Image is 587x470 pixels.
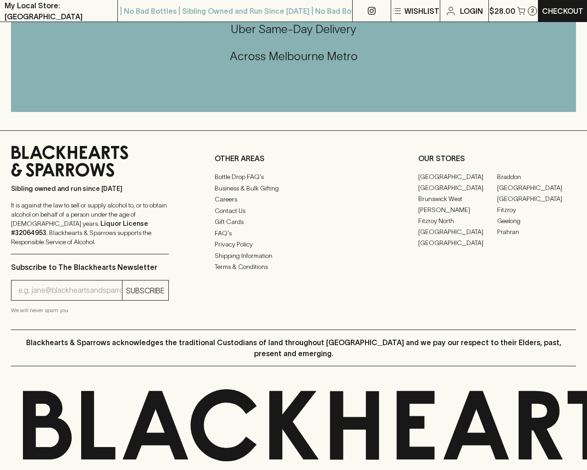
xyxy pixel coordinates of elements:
[126,285,165,296] p: SUBSCRIBE
[497,182,576,193] a: [GEOGRAPHIC_DATA]
[497,193,576,204] a: [GEOGRAPHIC_DATA]
[418,193,497,204] a: Brunswick West
[418,215,497,226] a: Fitzroy North
[122,280,168,300] button: SUBSCRIBE
[418,237,497,248] a: [GEOGRAPHIC_DATA]
[497,215,576,226] a: Geelong
[418,153,576,164] p: OUR STORES
[215,239,372,250] a: Privacy Policy
[418,204,497,215] a: [PERSON_NAME]
[215,153,372,164] p: OTHER AREAS
[460,6,483,17] p: Login
[531,8,534,13] p: 2
[215,262,372,273] a: Terms & Conditions
[11,306,169,315] p: We will never spam you
[418,226,497,237] a: [GEOGRAPHIC_DATA]
[497,204,576,215] a: Fitzroy
[11,262,169,273] p: Subscribe to The Blackhearts Newsletter
[418,171,497,182] a: [GEOGRAPHIC_DATA]
[215,228,372,239] a: FAQ's
[497,226,576,237] a: Prahran
[215,217,372,228] a: Gift Cards
[11,49,576,64] h5: Across Melbourne Metro
[497,171,576,182] a: Braddon
[489,6,515,17] p: $28.00
[18,283,122,298] input: e.g. jane@blackheartsandsparrows.com.au
[215,250,372,261] a: Shipping Information
[215,194,372,205] a: Careers
[11,22,576,37] h5: Uber Same-Day Delivery
[418,182,497,193] a: [GEOGRAPHIC_DATA]
[404,6,439,17] p: Wishlist
[11,201,169,246] p: It is against the law to sell or supply alcohol to, or to obtain alcohol on behalf of a person un...
[215,172,372,183] a: Bottle Drop FAQ's
[18,337,569,359] p: Blackhearts & Sparrows acknowledges the traditional Custodians of land throughout [GEOGRAPHIC_DAT...
[215,183,372,194] a: Business & Bulk Gifting
[542,6,583,17] p: Checkout
[11,184,169,193] p: Sibling owned and run since [DATE]
[215,205,372,216] a: Contact Us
